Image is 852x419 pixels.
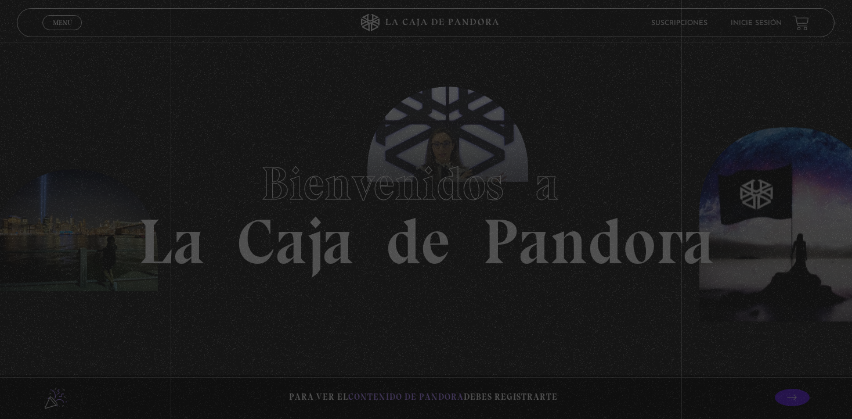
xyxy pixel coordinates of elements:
a: Suscripciones [652,20,708,27]
span: Cerrar [49,29,76,37]
span: Bienvenidos a [261,156,591,212]
a: Inicie sesión [731,20,782,27]
a: View your shopping cart [794,15,810,31]
span: contenido de Pandora [348,392,464,402]
p: Para ver el debes registrarte [289,389,558,405]
h1: La Caja de Pandora [138,146,714,274]
span: Menu [53,19,72,26]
